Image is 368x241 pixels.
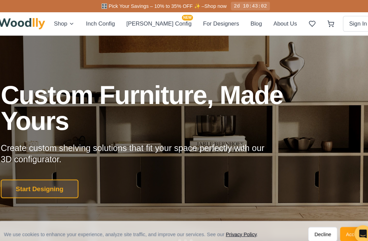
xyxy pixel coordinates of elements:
div: Open Intercom Messenger [345,214,361,231]
a: Privacy Policy [223,220,252,226]
button: Start Designing [8,171,82,189]
img: Woodlly [5,17,50,28]
button: [PERSON_NAME] ConfigNEW [128,18,190,27]
span: NEW [181,14,191,19]
div: 2d 10:43:02 [227,2,264,10]
h1: Custom Furniture, Made Yours [8,78,313,127]
button: Decline [301,216,328,230]
button: For Designers [201,18,235,27]
button: Accept [331,216,357,230]
button: Inch Config [89,18,117,27]
button: Shop [59,18,78,27]
a: Shop now [202,3,223,9]
button: About Us [268,18,290,27]
button: Sign In [334,15,363,30]
p: Create custom shelving solutions that fit your space perfectly with our 3D configurator. [8,135,270,157]
span: 🎛️ Pick Your Savings – 10% to 35% OFF ✨ – [104,3,202,9]
button: Blog [246,18,257,27]
div: We use cookies to enhance your experience, analyze site traffic, and improve our services. See our . [11,220,259,226]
